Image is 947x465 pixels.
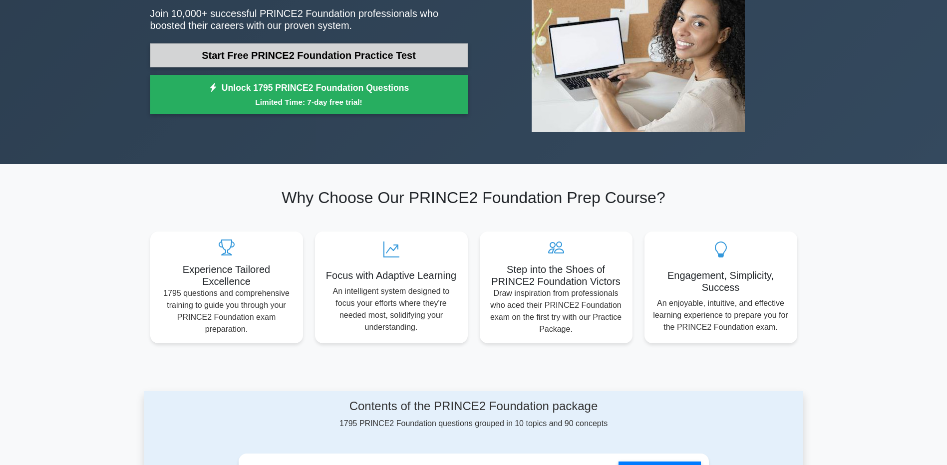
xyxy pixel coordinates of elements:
div: 1795 PRINCE2 Foundation questions grouped in 10 topics and 90 concepts [239,399,709,430]
small: Limited Time: 7-day free trial! [163,96,455,108]
p: Draw inspiration from professionals who aced their PRINCE2 Foundation exam on the first try with ... [488,287,625,335]
a: Start Free PRINCE2 Foundation Practice Test [150,43,468,67]
h5: Focus with Adaptive Learning [323,269,460,281]
p: Join 10,000+ successful PRINCE2 Foundation professionals who boosted their careers with our prove... [150,7,468,31]
p: 1795 questions and comprehensive training to guide you through your PRINCE2 Foundation exam prepa... [158,287,295,335]
h5: Engagement, Simplicity, Success [652,269,789,293]
h5: Step into the Shoes of PRINCE2 Foundation Victors [488,263,625,287]
h4: Contents of the PRINCE2 Foundation package [239,399,709,414]
a: Unlock 1795 PRINCE2 Foundation QuestionsLimited Time: 7-day free trial! [150,75,468,115]
p: An intelligent system designed to focus your efforts where they're needed most, solidifying your ... [323,285,460,333]
h5: Experience Tailored Excellence [158,263,295,287]
p: An enjoyable, intuitive, and effective learning experience to prepare you for the PRINCE2 Foundat... [652,297,789,333]
h2: Why Choose Our PRINCE2 Foundation Prep Course? [150,188,797,207]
